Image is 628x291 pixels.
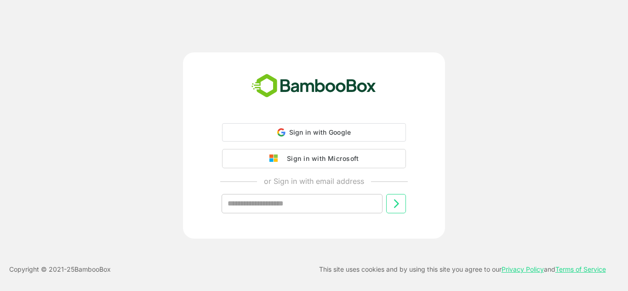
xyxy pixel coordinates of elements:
[222,123,406,142] div: Sign in with Google
[319,264,606,275] p: This site uses cookies and by using this site you agree to our and
[289,128,351,136] span: Sign in with Google
[282,153,359,165] div: Sign in with Microsoft
[502,265,544,273] a: Privacy Policy
[555,265,606,273] a: Terms of Service
[222,149,406,168] button: Sign in with Microsoft
[9,264,111,275] p: Copyright © 2021- 25 BambooBox
[246,71,381,101] img: bamboobox
[264,176,364,187] p: or Sign in with email address
[269,154,282,163] img: google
